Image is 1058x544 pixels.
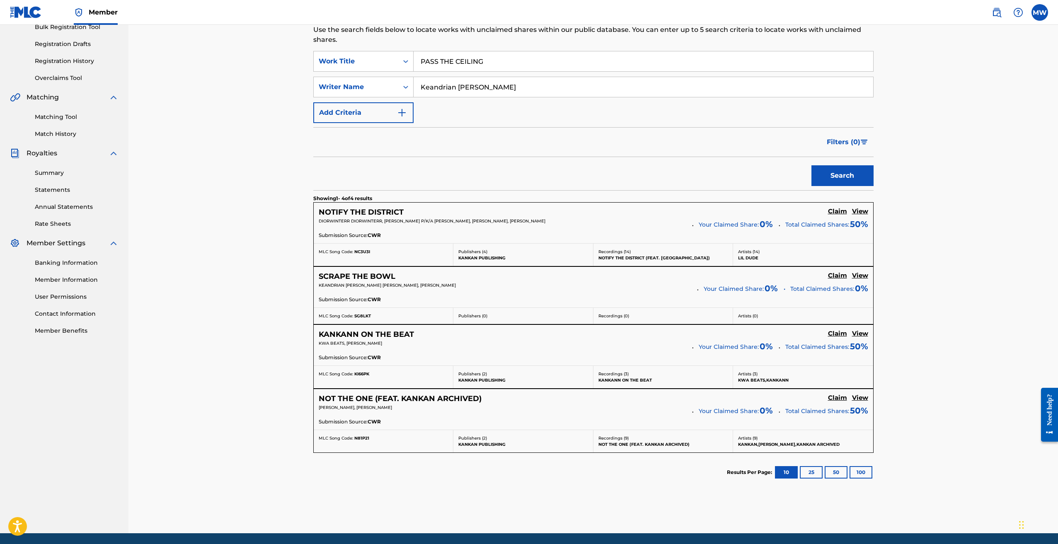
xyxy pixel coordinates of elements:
a: View [852,394,868,403]
p: Artists ( 3 ) [738,371,868,377]
div: Writer Name [319,82,393,92]
img: Top Rightsholder [74,7,84,17]
span: MLC Song Code: [319,435,353,441]
p: KANKAN PUBLISHING [458,441,588,447]
h5: View [852,272,868,280]
span: NC3U3I [354,249,370,254]
a: View [852,208,868,217]
img: MLC Logo [10,6,42,18]
button: Search [811,165,874,186]
span: Total Claimed Shares: [785,343,849,351]
a: Summary [35,169,119,177]
p: Publishers ( 4 ) [458,249,588,255]
form: Search Form [313,51,874,190]
p: KANKAN PUBLISHING [458,255,588,261]
p: Artists ( 0 ) [738,313,868,319]
span: N81P21 [354,435,369,441]
h5: View [852,208,868,215]
h5: KANKANN ON THE BEAT [319,330,414,339]
span: Total Claimed Shares: [785,221,849,228]
a: Registration History [35,57,119,65]
a: Matching Tool [35,113,119,121]
img: search [992,7,1002,17]
a: Overclaims Tool [35,74,119,82]
p: KANKAN PUBLISHING [458,377,588,383]
img: Royalties [10,148,20,158]
a: Member Information [35,276,119,284]
span: Total Claimed Shares: [790,285,854,293]
span: Your Claimed Share: [699,343,759,351]
span: Matching [27,92,59,102]
span: Your Claimed Share: [699,220,759,229]
span: Submission Source: [319,232,368,239]
span: CWR [368,418,381,426]
a: Rate Sheets [35,220,119,228]
a: View [852,330,868,339]
span: KWA BEATS, [PERSON_NAME] [319,341,382,346]
h5: NOT THE ONE (FEAT. KANKAN ARCHIVED) [319,394,482,404]
div: User Menu [1031,4,1048,21]
a: Banking Information [35,259,119,267]
p: Recordings ( 14 ) [598,249,728,255]
div: Chat Widget [1017,504,1058,544]
p: Showing 1 - 4 of 4 results [313,195,372,202]
span: 0% [855,282,868,295]
button: 25 [800,466,823,479]
p: Recordings ( 3 ) [598,371,728,377]
span: CWR [368,296,381,303]
p: Publishers ( 2 ) [458,435,588,441]
span: 50 % [850,218,868,230]
button: 100 [850,466,872,479]
img: help [1013,7,1023,17]
a: Annual Statements [35,203,119,211]
span: KI66PK [354,371,369,377]
img: Member Settings [10,238,20,248]
span: SG8LKT [354,313,371,319]
span: Your Claimed Share: [699,407,759,416]
h5: Claim [828,272,847,280]
span: 0 % [760,218,773,230]
p: KANKANN ON THE BEAT [598,377,728,383]
div: Work Title [319,56,393,66]
p: Publishers ( 0 ) [458,313,588,319]
span: KEANDRIAN [PERSON_NAME] [PERSON_NAME], [PERSON_NAME] [319,283,456,288]
p: KWA BEATS,KANKANN [738,377,868,383]
span: 0 % [760,340,773,353]
span: 0 % [760,404,773,417]
a: View [852,272,868,281]
a: Registration Drafts [35,40,119,48]
span: 50 % [850,340,868,353]
h5: Claim [828,208,847,215]
button: 10 [775,466,798,479]
img: expand [109,92,119,102]
div: Help [1010,4,1027,21]
p: NOT THE ONE (FEAT. KANKAN ARCHIVED) [598,441,728,447]
a: Statements [35,186,119,194]
button: Add Criteria [313,102,414,123]
span: Submission Source: [319,296,368,303]
a: Match History [35,130,119,138]
p: Artists ( 14 ) [738,249,868,255]
p: Artists ( 9 ) [738,435,868,441]
img: filter [861,140,868,145]
span: MLC Song Code: [319,249,353,254]
span: Your Claimed Share: [704,285,764,293]
span: Submission Source: [319,354,368,361]
p: Results Per Page: [727,469,774,476]
span: Submission Source: [319,418,368,426]
img: expand [109,148,119,158]
p: Use the search fields below to locate works with unclaimed shares within our public database. You... [313,25,874,45]
span: Member [89,7,118,17]
a: Contact Information [35,309,119,318]
a: Bulk Registration Tool [35,23,119,31]
span: 0 % [765,282,778,295]
button: Filters (0) [822,132,874,152]
iframe: Resource Center [1035,382,1058,448]
span: DIORWINTERR DIORWINTERR, [PERSON_NAME] P/K/A [PERSON_NAME], [PERSON_NAME], [PERSON_NAME] [319,218,545,224]
p: Publishers ( 2 ) [458,371,588,377]
p: Recordings ( 9 ) [598,435,728,441]
img: expand [109,238,119,248]
div: Drag [1019,513,1024,537]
